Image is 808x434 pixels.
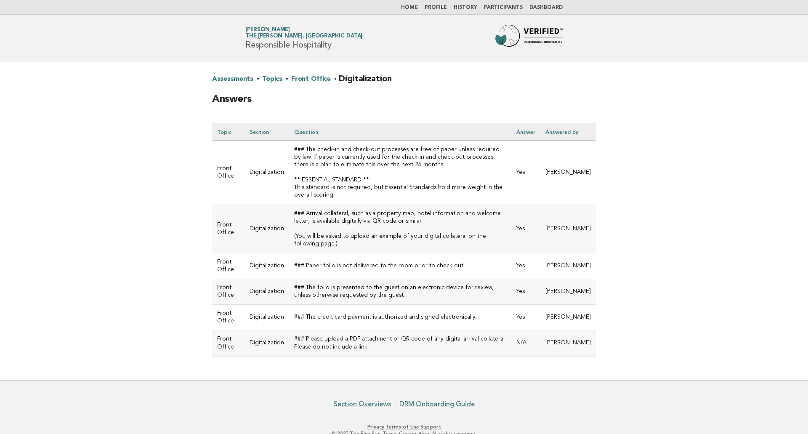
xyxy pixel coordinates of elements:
[212,253,245,279] td: Front Office
[420,424,441,430] a: Support
[540,330,596,356] td: [PERSON_NAME]
[540,123,596,141] th: Answered by
[245,305,289,330] td: Digitalization
[367,424,384,430] a: Privacy
[401,5,418,10] a: Home
[245,253,289,279] td: Digitalization
[212,93,596,113] h2: Answers
[212,141,245,205] td: Front Office
[529,5,563,10] a: Dashboard
[245,279,289,305] td: Digitalization
[511,141,540,205] td: Yes
[262,72,282,86] a: Topics
[511,305,540,330] td: Yes
[511,253,540,279] td: Yes
[399,400,475,408] a: DRM Onboarding Guide
[291,72,330,86] a: Front Office
[511,330,540,356] td: N/A
[245,205,289,253] td: Digitalization
[245,27,362,49] h1: Responsible Hospitality
[289,279,511,305] td: ### The folio is presented to the guest on an electronic device for review, unless otherwise requ...
[289,205,511,253] td: ### Arrival collateral, such as a property map, hotel information and welcome letter, is availabl...
[212,279,245,305] td: Front Office
[289,253,511,279] td: ### Paper folio is not delivered to the room prior to check out.
[146,423,662,430] p: · ·
[289,305,511,330] td: ### The credit card payment is authorized and signed electronically.
[425,5,447,10] a: Profile
[245,34,362,39] span: The [PERSON_NAME], [GEOGRAPHIC_DATA]
[495,25,563,52] img: Forbes Travel Guide
[540,205,596,253] td: [PERSON_NAME]
[212,72,253,86] a: Assessments
[245,123,289,141] th: Section
[511,123,540,141] th: Answer
[212,305,245,330] td: Front Office
[212,72,596,93] h2: · · · Digitalization
[212,205,245,253] td: Front Office
[245,330,289,356] td: Digitalization
[334,400,391,408] a: Section Overviews
[289,330,511,356] td: ### Please upload a PDF attachment or QR code of any digital arrival collateral. Please do not in...
[245,141,289,205] td: Digitalization
[454,5,477,10] a: History
[385,424,419,430] a: Terms of Use
[540,279,596,305] td: [PERSON_NAME]
[540,253,596,279] td: [PERSON_NAME]
[511,279,540,305] td: Yes
[212,330,245,356] td: Front Office
[540,305,596,330] td: [PERSON_NAME]
[212,123,245,141] th: Topic
[540,141,596,205] td: [PERSON_NAME]
[511,205,540,253] td: Yes
[289,141,511,205] td: ### The check-in and check-out processes are free of paper unless required by law. If paper is cu...
[289,123,511,141] th: Question
[245,27,362,39] a: [PERSON_NAME]The [PERSON_NAME], [GEOGRAPHIC_DATA]
[484,5,523,10] a: Participants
